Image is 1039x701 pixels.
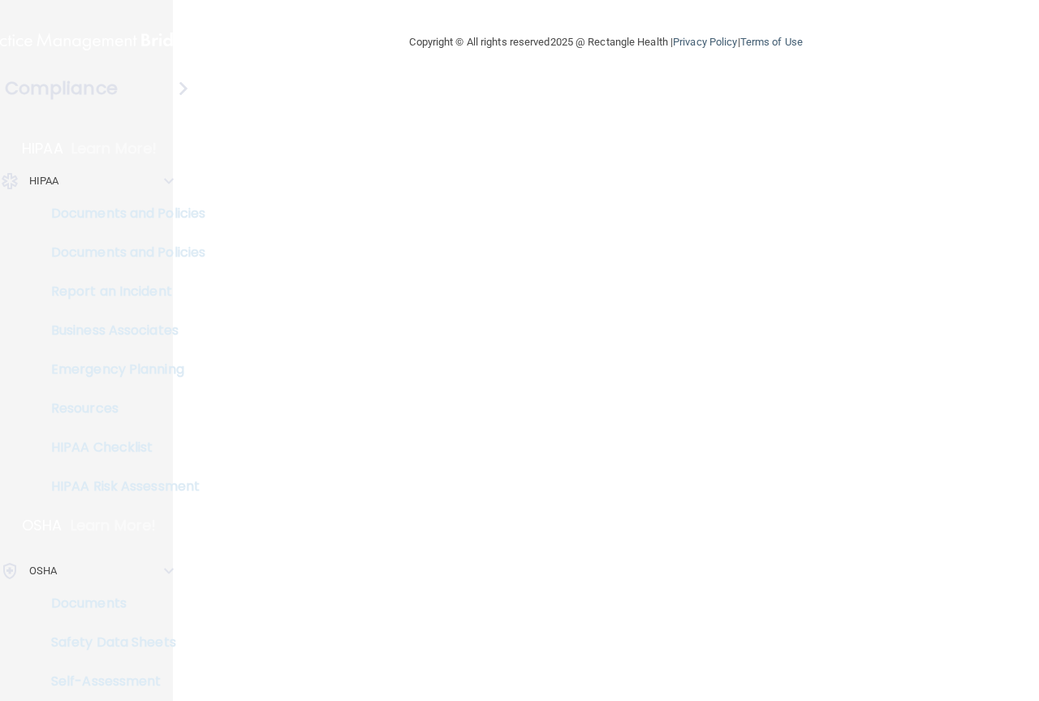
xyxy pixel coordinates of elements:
[22,139,63,158] p: HIPAA
[740,36,803,48] a: Terms of Use
[11,361,232,378] p: Emergency Planning
[29,171,59,191] p: HIPAA
[5,77,118,100] h4: Compliance
[11,634,232,651] p: Safety Data Sheets
[11,595,232,612] p: Documents
[71,516,157,535] p: Learn More!
[11,244,232,261] p: Documents and Policies
[29,561,57,581] p: OSHA
[11,439,232,456] p: HIPAA Checklist
[11,673,232,690] p: Self-Assessment
[310,16,903,68] div: Copyright © All rights reserved 2025 @ Rectangle Health | |
[11,478,232,495] p: HIPAA Risk Assessment
[11,283,232,300] p: Report an Incident
[11,206,232,222] p: Documents and Policies
[11,322,232,339] p: Business Associates
[22,516,63,535] p: OSHA
[673,36,737,48] a: Privacy Policy
[11,400,232,417] p: Resources
[71,139,157,158] p: Learn More!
